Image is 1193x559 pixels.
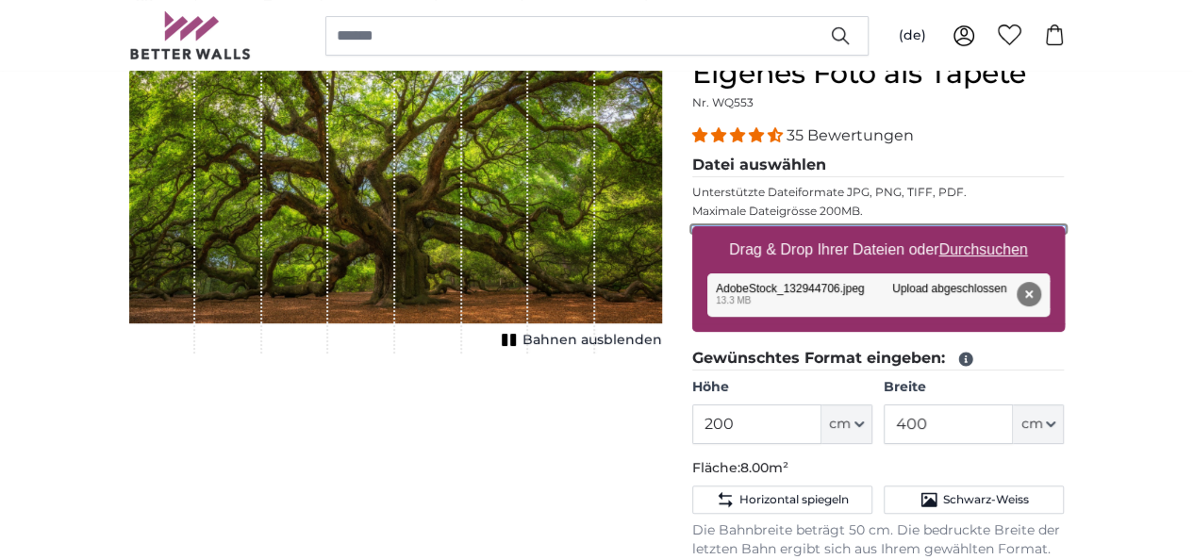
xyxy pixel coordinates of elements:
p: Die Bahnbreite beträgt 50 cm. Die bedruckte Breite der letzten Bahn ergibt sich aus Ihrem gewählt... [692,521,1065,559]
button: cm [1013,404,1064,444]
p: Unterstützte Dateiformate JPG, PNG, TIFF, PDF. [692,185,1065,200]
div: 1 of 1 [129,57,662,353]
legend: Datei auswählen [692,154,1065,177]
span: Schwarz-Weiss [942,492,1028,507]
button: (de) [884,19,941,53]
label: Höhe [692,378,872,397]
span: 8.00m² [740,459,788,476]
span: 4.34 stars [692,126,787,144]
p: Fläche: [692,459,1065,478]
span: Horizontal spiegeln [738,492,848,507]
legend: Gewünschtes Format eingeben: [692,347,1065,370]
label: Drag & Drop Ihrer Dateien oder [721,231,1036,269]
span: cm [829,415,851,434]
span: 35 Bewertungen [787,126,914,144]
u: Durchsuchen [938,241,1027,257]
p: Maximale Dateigrösse 200MB. [692,204,1065,219]
span: cm [1020,415,1042,434]
button: Schwarz-Weiss [884,485,1064,514]
img: Betterwalls [129,11,252,59]
span: Nr. WQ553 [692,95,754,109]
button: cm [821,404,872,444]
label: Breite [884,378,1064,397]
h1: Eigenes Foto als Tapete [692,57,1065,90]
button: Horizontal spiegeln [692,485,872,514]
